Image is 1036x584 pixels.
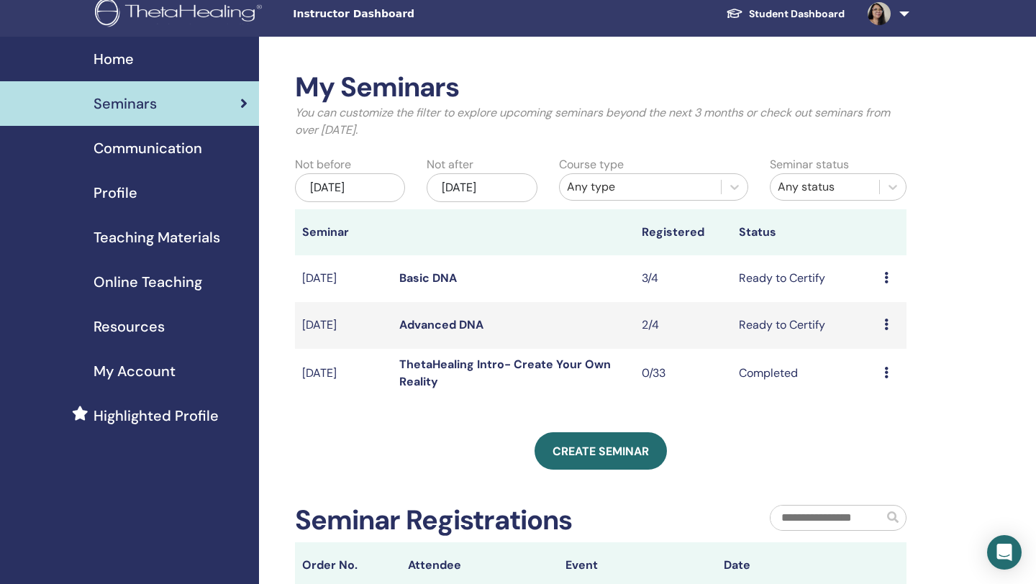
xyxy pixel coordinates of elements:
td: Ready to Certify [732,302,877,349]
th: Seminar [295,209,392,255]
a: Create seminar [535,432,667,470]
span: My Account [94,360,176,382]
span: Teaching Materials [94,227,220,248]
td: [DATE] [295,349,392,398]
img: graduation-cap-white.svg [726,7,743,19]
span: Seminars [94,93,157,114]
span: Instructor Dashboard [293,6,509,22]
span: Communication [94,137,202,159]
div: [DATE] [295,173,405,202]
span: Highlighted Profile [94,405,219,426]
img: default.jpg [868,2,891,25]
div: Any type [567,178,714,196]
a: Student Dashboard [714,1,856,27]
td: 3/4 [635,255,732,302]
label: Not after [427,156,473,173]
h2: Seminar Registrations [295,504,572,537]
span: Home [94,48,134,70]
td: 0/33 [635,349,732,398]
td: Completed [732,349,877,398]
span: Resources [94,316,165,337]
label: Seminar status [770,156,849,173]
a: Basic DNA [399,270,457,286]
span: Online Teaching [94,271,202,293]
label: Not before [295,156,351,173]
td: Ready to Certify [732,255,877,302]
span: Profile [94,182,137,204]
label: Course type [559,156,624,173]
div: [DATE] [427,173,537,202]
td: 2/4 [635,302,732,349]
th: Status [732,209,877,255]
a: ThetaHealing Intro- Create Your Own Reality [399,357,611,389]
th: Registered [635,209,732,255]
td: [DATE] [295,302,392,349]
div: Open Intercom Messenger [987,535,1022,570]
span: Create seminar [553,444,649,459]
h2: My Seminars [295,71,906,104]
td: [DATE] [295,255,392,302]
a: Advanced DNA [399,317,483,332]
p: You can customize the filter to explore upcoming seminars beyond the next 3 months or check out s... [295,104,906,139]
div: Any status [778,178,872,196]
